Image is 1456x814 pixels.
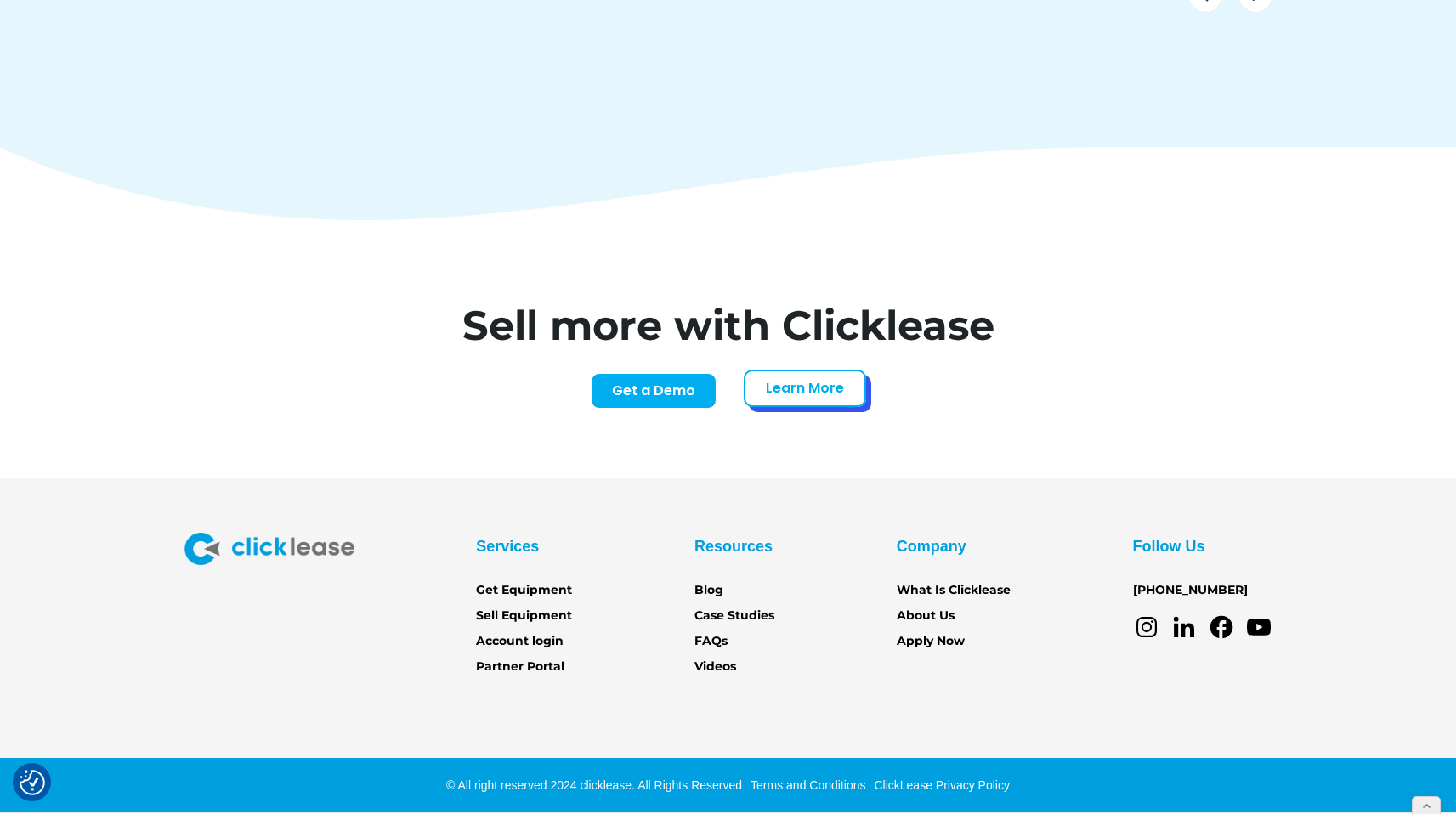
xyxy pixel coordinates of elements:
[1133,533,1205,560] div: Follow Us
[897,581,1011,600] a: What Is Clicklease
[476,581,572,600] a: Get Equipment
[1133,581,1248,600] a: [PHONE_NUMBER]
[402,305,1055,346] h1: Sell more with Clicklease
[744,370,866,407] a: Learn More
[694,632,728,651] a: FAQs
[591,373,717,409] a: Get a Demo
[897,632,965,651] a: Apply Now
[694,658,736,676] a: Videos
[476,607,572,625] a: Sell Equipment
[476,632,564,651] a: Account login
[184,533,354,565] img: Clicklease logo
[694,533,773,560] div: Resources
[870,778,1010,792] a: ClickLease Privacy Policy
[20,770,45,795] button: Consent Preferences
[897,533,966,560] div: Company
[897,607,955,625] a: About Us
[476,533,539,560] div: Services
[746,778,865,792] a: Terms and Conditions
[694,581,723,600] a: Blog
[476,658,564,676] a: Partner Portal
[694,607,774,625] a: Case Studies
[446,777,742,794] div: © All right reserved 2024 clicklease. All Rights Reserved
[20,770,45,795] img: Revisit consent button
